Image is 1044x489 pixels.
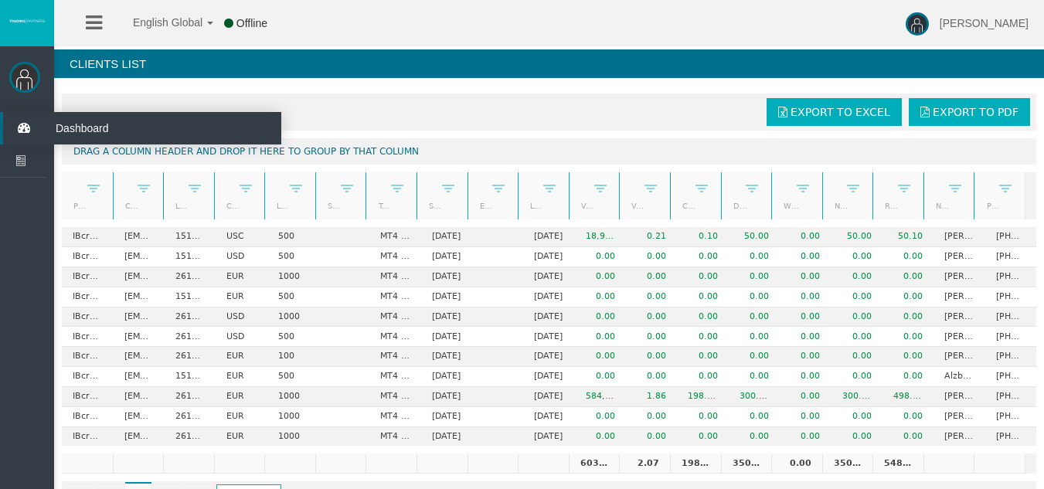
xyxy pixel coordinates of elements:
td: 26106894 [165,387,216,407]
td: 0.00 [780,307,831,328]
td: 0.00 [882,327,933,347]
a: End Date [470,195,498,216]
td: 198.30 [670,453,721,474]
td: 26106890 [165,407,216,427]
td: [DATE] [421,307,472,328]
td: 500 [267,327,318,347]
a: Dashboard [3,112,281,144]
td: 0.00 [677,287,728,307]
td: 0.00 [780,227,831,247]
td: [PERSON_NAME] [933,327,984,347]
td: 0.00 [626,247,677,267]
td: 0.00 [626,367,677,387]
td: 0.00 [677,427,728,447]
td: 500 [267,367,318,387]
td: [PERSON_NAME] [933,387,984,407]
td: 26107161 [165,427,216,447]
a: Last trade date [521,195,549,216]
td: [PHONE_NUMBER] [984,327,1036,347]
td: 50.00 [831,227,882,247]
td: [DATE] [523,287,574,307]
td: USD [216,327,267,347]
td: 0.00 [729,307,780,328]
td: 548.90 [872,453,923,474]
a: Leverage [267,195,295,216]
td: 0.00 [677,267,728,287]
a: Short Code [318,195,345,216]
td: 0.00 [626,267,677,287]
td: 0.00 [677,307,728,328]
td: USC [216,227,267,247]
td: [DATE] [523,227,574,247]
a: Volume lots [622,195,650,216]
td: EUR [216,287,267,307]
td: 0.00 [831,347,882,367]
td: 350.43 [822,453,873,474]
td: Alzbeta Ferkova [933,367,984,387]
td: 0.00 [780,247,831,267]
td: 26106747 [165,327,216,347]
td: 0.00 [771,453,822,474]
td: [PHONE_NUMBER] [984,367,1036,387]
td: 0.00 [882,427,933,447]
div: Drag a column header and drop it here to group by that column [62,138,1036,165]
a: Start Date [420,195,447,216]
td: IBcrb29 [62,407,113,427]
td: 0.00 [780,407,831,427]
td: [PHONE_NUMBER] [984,347,1036,367]
a: Closed PNL [672,195,700,216]
td: [EMAIL_ADDRESS][DOMAIN_NAME] [113,287,164,307]
td: 0.00 [831,307,882,328]
td: [PHONE_NUMBER] [984,247,1036,267]
td: USD [216,307,267,328]
td: 0.21 [626,227,677,247]
td: [DATE] [523,367,574,387]
td: 0.00 [729,367,780,387]
td: USD [216,247,267,267]
td: IBcrb29 [62,247,113,267]
td: [DATE] [523,407,574,427]
td: IBcrb29 [62,307,113,328]
td: 0.00 [882,287,933,307]
td: EUR [216,347,267,367]
td: [PHONE_NUMBER] [984,307,1036,328]
td: 15178196 [165,247,216,267]
td: [DATE] [421,227,472,247]
td: 0.00 [729,247,780,267]
td: [DATE] [421,347,472,367]
td: IBcrb29 [62,327,113,347]
a: Currency [216,195,244,216]
td: EUR [216,367,267,387]
td: 0.00 [677,327,728,347]
td: MT4 LiveFixedSpreadAccount [369,347,420,367]
td: [PERSON_NAME] [PERSON_NAME] [933,307,984,328]
td: 0.00 [882,347,933,367]
td: IBcrb29 [62,387,113,407]
td: 0.00 [729,327,780,347]
td: MT4 LiveFixedSpreadAccount [369,267,420,287]
span: Dashboard [44,112,196,144]
td: [DATE] [523,307,574,328]
td: 584,276.08 [575,387,626,407]
td: 500 [267,247,318,267]
td: 0.00 [882,247,933,267]
img: logo.svg [8,18,46,24]
td: 0.00 [831,267,882,287]
td: 0.00 [626,287,677,307]
td: 603,273.58 [569,453,620,474]
td: 0.00 [626,347,677,367]
span: Export to Excel [791,106,890,118]
a: Real equity [876,195,903,216]
td: 0.00 [626,427,677,447]
td: 0.00 [626,327,677,347]
td: 0.00 [831,427,882,447]
td: MT4 LiveFixedSpreadAccount [369,387,420,407]
td: [PHONE_NUMBER] [984,427,1036,447]
td: [PHONE_NUMBER] [984,287,1036,307]
td: 0.00 [575,367,626,387]
td: EUR [216,387,267,407]
td: [EMAIL_ADDRESS][DOMAIN_NAME] [113,227,164,247]
td: 0.00 [780,367,831,387]
td: EUR [216,427,267,447]
td: [DATE] [421,327,472,347]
